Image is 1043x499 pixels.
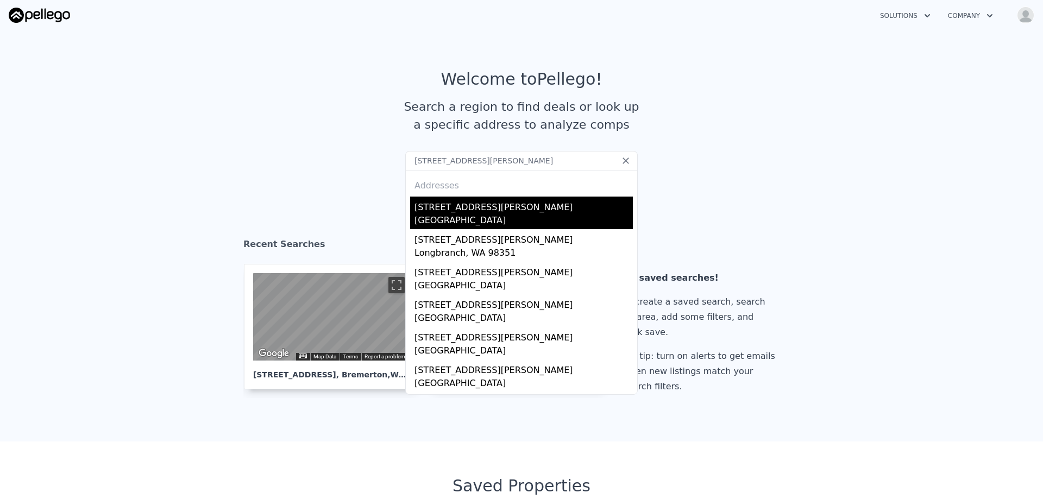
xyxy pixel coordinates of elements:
[256,346,292,361] a: Open this area in Google Maps (opens a new window)
[387,370,433,379] span: , WA 98310
[299,353,306,358] button: Keyboard shortcuts
[414,359,633,377] div: [STREET_ADDRESS][PERSON_NAME]
[253,361,409,380] div: [STREET_ADDRESS] , Bremerton
[256,346,292,361] img: Google
[365,353,405,359] a: Report a problem
[410,170,633,197] div: Addresses
[1017,7,1034,24] img: avatar
[244,264,426,389] a: Map [STREET_ADDRESS], Bremerton,WA 98310
[414,294,633,312] div: [STREET_ADDRESS][PERSON_NAME]
[253,273,409,361] div: Map
[9,8,70,23] img: Pellego
[414,392,633,409] div: [STREET_ADDRESS][PERSON_NAME]
[313,353,336,361] button: Map Data
[243,229,800,264] div: Recent Searches
[414,279,633,294] div: [GEOGRAPHIC_DATA]
[623,349,780,394] div: Pro tip: turn on alerts to get emails when new listings match your search filters.
[939,6,1002,26] button: Company
[623,270,780,286] div: No saved searches!
[414,214,633,229] div: [GEOGRAPHIC_DATA]
[405,151,638,170] input: Search an address or region...
[343,353,358,359] a: Terms (opens in new tab)
[414,197,633,214] div: [STREET_ADDRESS][PERSON_NAME]
[400,98,643,134] div: Search a region to find deals or look up a specific address to analyze comps
[414,327,633,344] div: [STREET_ADDRESS][PERSON_NAME]
[414,312,633,327] div: [GEOGRAPHIC_DATA]
[871,6,939,26] button: Solutions
[623,294,780,340] div: To create a saved search, search an area, add some filters, and click save.
[441,70,602,89] div: Welcome to Pellego !
[253,273,409,361] div: Street View
[243,476,800,496] div: Saved Properties
[414,229,633,247] div: [STREET_ADDRESS][PERSON_NAME]
[388,277,405,293] button: Toggle fullscreen view
[414,247,633,262] div: Longbranch, WA 98351
[414,377,633,392] div: [GEOGRAPHIC_DATA]
[414,344,633,359] div: [GEOGRAPHIC_DATA]
[414,262,633,279] div: [STREET_ADDRESS][PERSON_NAME]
